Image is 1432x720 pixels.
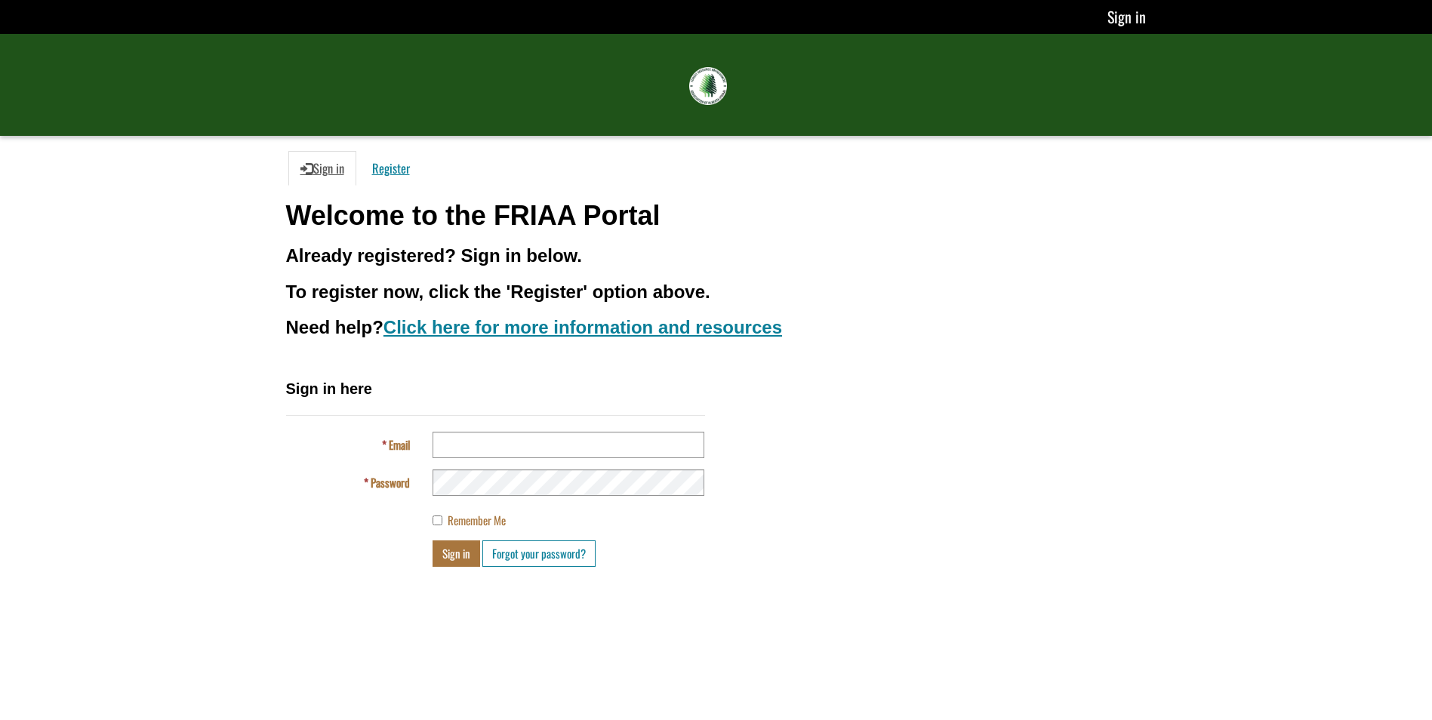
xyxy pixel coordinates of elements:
button: Sign in [433,540,480,567]
input: Remember Me [433,515,442,525]
a: Sign in [288,151,356,186]
span: Sign in here [286,380,372,397]
span: Email [389,436,410,453]
h1: Welcome to the FRIAA Portal [286,201,1147,231]
a: Register [360,151,422,186]
h3: To register now, click the 'Register' option above. [286,282,1147,302]
img: FRIAA Submissions Portal [689,67,727,105]
a: Sign in [1107,5,1146,28]
h3: Need help? [286,318,1147,337]
span: Remember Me [448,512,506,528]
h3: Already registered? Sign in below. [286,246,1147,266]
a: Forgot your password? [482,540,596,567]
a: Click here for more information and resources [383,317,782,337]
span: Password [371,474,410,491]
